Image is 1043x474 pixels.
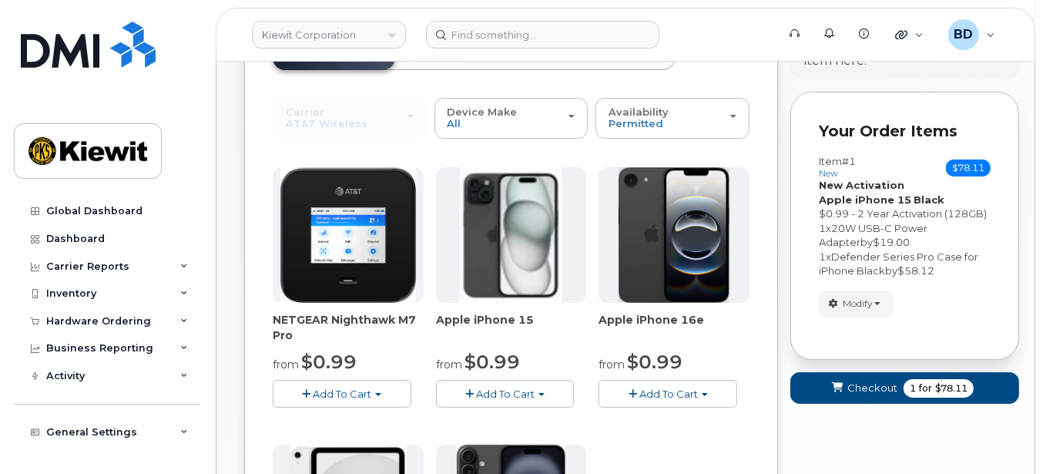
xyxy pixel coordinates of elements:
[842,155,856,167] span: #1
[819,120,991,143] p: Your Order Items
[819,250,826,263] span: 1
[301,351,357,373] span: $0.99
[976,407,1031,462] iframe: Messenger Launcher
[819,179,904,191] strong: New Activation
[819,250,978,277] span: Defender Series Pro Case for iPhone Black
[460,167,562,303] img: iphone15.jpg
[910,382,916,395] span: 1
[426,21,659,49] input: Find something...
[273,312,424,343] div: NETGEAR Nighthawk M7 Pro
[434,98,589,138] button: Device Make All
[819,222,826,234] span: 1
[599,312,750,343] div: Apple iPhone 16e
[627,351,682,373] span: $0.99
[313,388,371,400] span: Add To Cart
[819,168,838,179] small: new
[819,221,991,250] div: x by
[599,358,625,371] small: from
[819,193,911,206] strong: Apple iPhone 15
[935,382,968,395] span: $78.11
[599,380,737,407] button: Add To Cart
[916,382,935,395] span: for
[843,297,873,311] span: Modify
[273,380,411,407] button: Add To Cart
[946,160,991,176] span: $78.11
[819,156,856,178] h3: Item
[790,372,1019,404] button: Checkout 1 for $78.11
[954,25,973,44] span: BD
[819,222,927,249] span: 20W USB-C Power Adapter
[873,236,910,248] span: $19.00
[448,117,461,129] span: All
[464,351,520,373] span: $0.99
[609,117,663,129] span: Permitted
[819,207,991,221] div: $0.99 - 2 Year Activation (128GB)
[897,264,934,277] span: $58.12
[280,167,416,303] img: nighthawk_m7_pro.png
[619,167,729,303] img: iphone16e.png
[273,358,299,371] small: from
[847,381,897,395] span: Checkout
[937,19,1006,50] div: Barbara Dye
[436,358,462,371] small: from
[595,98,750,138] button: Availability Permitted
[884,19,934,50] div: Quicklinks
[609,106,669,118] span: Availability
[436,380,575,407] button: Add To Cart
[914,193,944,206] strong: Black
[819,291,894,318] button: Modify
[476,388,535,400] span: Add To Cart
[819,250,991,278] div: x by
[448,106,518,118] span: Device Make
[639,388,698,400] span: Add To Cart
[436,312,587,343] div: Apple iPhone 15
[252,21,406,49] a: Kiewit Corporation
